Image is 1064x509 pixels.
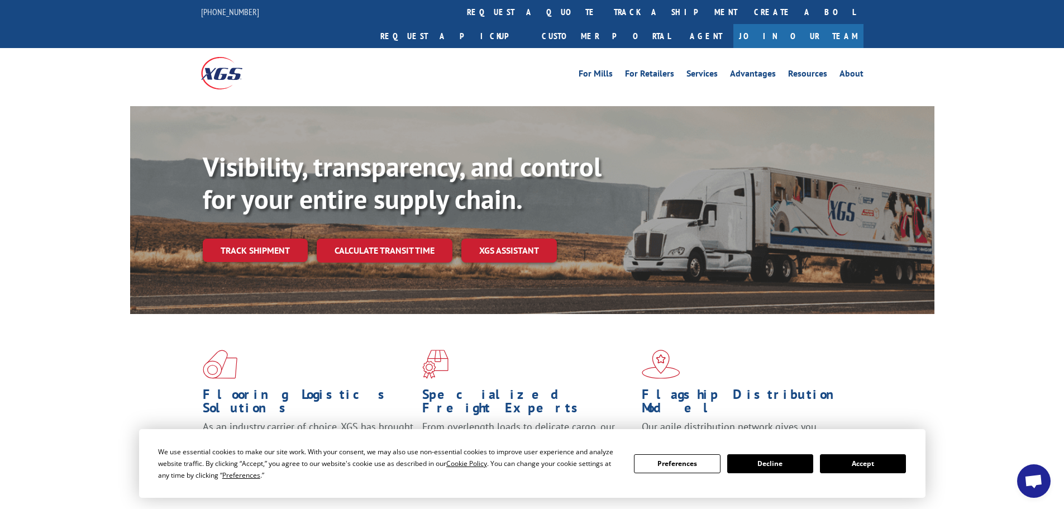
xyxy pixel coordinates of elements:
[203,239,308,262] a: Track shipment
[788,69,827,82] a: Resources
[820,454,906,473] button: Accept
[422,420,633,470] p: From overlength loads to delicate cargo, our experienced staff knows the best way to move your fr...
[679,24,733,48] a: Agent
[139,429,925,498] div: Cookie Consent Prompt
[446,459,487,468] span: Cookie Policy
[642,420,847,446] span: Our agile distribution network gives you nationwide inventory management on demand.
[222,470,260,480] span: Preferences
[201,6,259,17] a: [PHONE_NUMBER]
[1017,464,1051,498] div: Open chat
[203,420,413,460] span: As an industry carrier of choice, XGS has brought innovation and dedication to flooring logistics...
[686,69,718,82] a: Services
[839,69,863,82] a: About
[461,239,557,263] a: XGS ASSISTANT
[372,24,533,48] a: Request a pickup
[727,454,813,473] button: Decline
[730,69,776,82] a: Advantages
[317,239,452,263] a: Calculate transit time
[203,350,237,379] img: xgs-icon-total-supply-chain-intelligence-red
[634,454,720,473] button: Preferences
[422,350,448,379] img: xgs-icon-focused-on-flooring-red
[158,446,621,481] div: We use essential cookies to make our site work. With your consent, we may also use non-essential ...
[422,388,633,420] h1: Specialized Freight Experts
[533,24,679,48] a: Customer Portal
[642,388,853,420] h1: Flagship Distribution Model
[203,388,414,420] h1: Flooring Logistics Solutions
[203,149,602,216] b: Visibility, transparency, and control for your entire supply chain.
[579,69,613,82] a: For Mills
[642,350,680,379] img: xgs-icon-flagship-distribution-model-red
[625,69,674,82] a: For Retailers
[733,24,863,48] a: Join Our Team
